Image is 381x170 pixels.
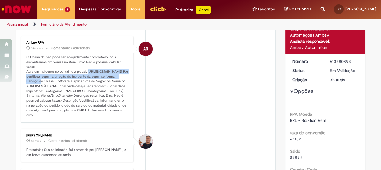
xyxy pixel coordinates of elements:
span: More [131,6,140,12]
span: Rascunhos [289,6,311,12]
div: R13580893 [330,58,358,64]
time: 30/09/2025 11:28:48 [330,77,345,83]
span: JC [337,7,341,11]
div: [PERSON_NAME] [26,134,129,137]
small: Comentários adicionais [51,46,90,51]
span: BRL - Brazilian Real [290,118,326,123]
time: 30/09/2025 13:53:18 [31,47,43,50]
span: Despesas Corporativas [79,6,122,12]
span: 3h atrás [31,139,41,143]
ul: Trilhas de página [5,19,249,30]
div: Gabriel Vinicius Urias Santos [139,135,153,149]
span: 3h atrás [330,77,345,83]
span: 8989.5 [290,155,303,160]
p: +GenAi [196,6,211,14]
span: 6.1182 [290,136,301,142]
div: Em Validação [330,67,358,74]
img: ServiceNow [1,3,32,15]
div: 30/09/2025 11:28:48 [330,77,358,83]
div: Analista responsável: [290,38,361,44]
div: Ambev RPA [139,42,153,56]
p: O Chamado não pode ser adequdamente completado, pois encontramos problemas no item: Erro: Não é p... [26,55,129,118]
span: 4 [65,7,70,12]
b: taxa de conversão [290,130,325,136]
a: Formulário de Atendimento [41,22,87,27]
b: Saldo [290,148,300,154]
p: Prezado(a), Sua solicitação foi aprovada por [PERSON_NAME] , e em breve estaremos atuando. [26,148,129,157]
dt: Criação [288,77,325,83]
span: AR [143,42,148,56]
dt: Número [288,58,325,64]
div: Ambev Automation [290,44,361,51]
span: Requisições [42,6,63,12]
time: 30/09/2025 11:35:33 [31,139,41,143]
b: RPA Moeda [290,111,312,117]
dt: Status [288,67,325,74]
a: Rascunhos [284,6,311,12]
small: Comentários adicionais [48,138,88,144]
div: Padroniza [175,6,211,14]
div: Automações Ambev [290,32,361,38]
span: [PERSON_NAME] [345,6,376,12]
span: Favoritos [258,6,275,12]
img: click_logo_yellow_360x200.png [150,4,166,14]
div: Ambev RPA [26,41,129,45]
span: 39m atrás [31,47,43,50]
a: Página inicial [7,22,28,27]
